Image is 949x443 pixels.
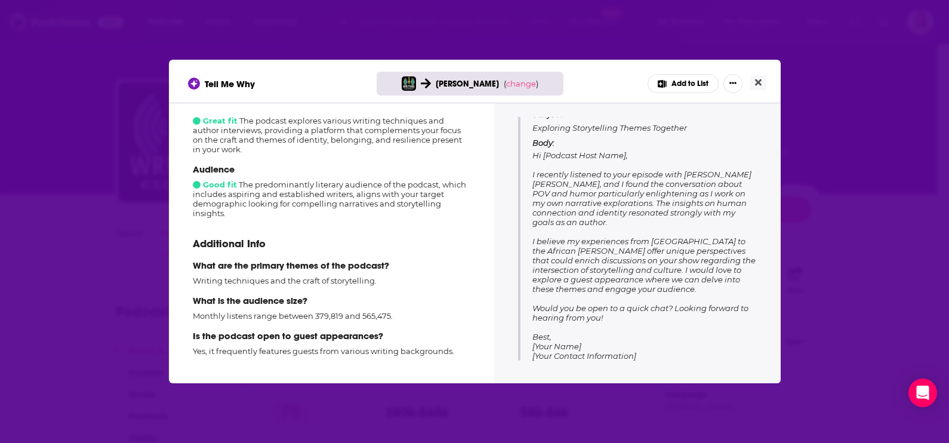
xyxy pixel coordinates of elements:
[402,76,416,91] img: Writing Excuses
[750,75,766,90] button: Close
[193,346,470,356] p: Yes, it frequently features guests from various writing backgrounds.
[532,109,756,133] p: Exploring Storytelling Themes Together
[193,164,470,218] div: The predominantly literary audience of the podcast, which includes aspiring and established write...
[193,311,470,321] p: Monthly listens range between 379,819 and 565,475.
[648,74,719,93] button: Add to List
[193,237,470,250] p: Additional Info
[193,295,470,306] p: What is the audience size?
[436,79,499,89] span: [PERSON_NAME]
[193,180,237,189] span: Good fit
[205,78,255,90] span: Tell Me Why
[193,164,470,175] p: Audience
[190,79,198,88] img: tell me why sparkle
[193,276,470,285] p: Writing techniques and the craft of storytelling.
[193,116,238,125] span: Great fit
[908,379,937,407] div: Open Intercom Messenger
[532,150,756,361] span: Hi [Podcast Host Name], I recently listened to your episode with [PERSON_NAME] [PERSON_NAME], and...
[506,79,536,88] span: change
[532,138,554,147] span: Body:
[193,330,470,342] p: Is the podcast open to guest appearances?
[504,79,538,88] span: ( )
[193,100,470,154] div: The podcast explores various writing techniques and author interviews, providing a platform that ...
[723,74,742,93] button: Show More Button
[193,260,470,271] p: What are the primary themes of the podcast?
